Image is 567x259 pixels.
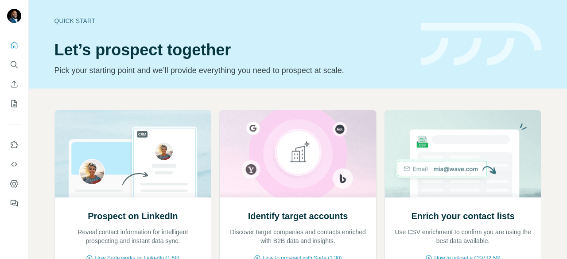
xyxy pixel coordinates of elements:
[7,9,21,23] img: Avatar
[7,76,21,92] button: Enrich CSV
[7,156,21,172] button: Use Surfe API
[54,64,410,77] p: Pick your starting point and we’ll provide everything you need to prospect at scale.
[64,228,202,245] p: Reveal contact information for intelligent prospecting and instant data sync.
[7,195,21,211] button: Feedback
[54,16,410,25] div: Quick start
[421,23,542,66] img: banner
[7,57,21,73] button: Search
[394,228,532,245] p: Use CSV enrichment to confirm you are using the best data available.
[7,96,21,112] button: My lists
[7,37,21,53] button: Quick start
[54,110,212,197] img: Prospect on LinkedIn
[248,210,348,222] h2: Identify target accounts
[411,210,514,222] h2: Enrich your contact lists
[88,210,178,222] h2: Prospect on LinkedIn
[7,137,21,153] button: Use Surfe on LinkedIn
[219,110,377,197] img: Identify target accounts
[384,110,542,197] img: Enrich your contact lists
[54,41,410,59] h1: Let’s prospect together
[229,228,367,245] p: Discover target companies and contacts enriched with B2B data and insights.
[7,176,21,192] button: Dashboard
